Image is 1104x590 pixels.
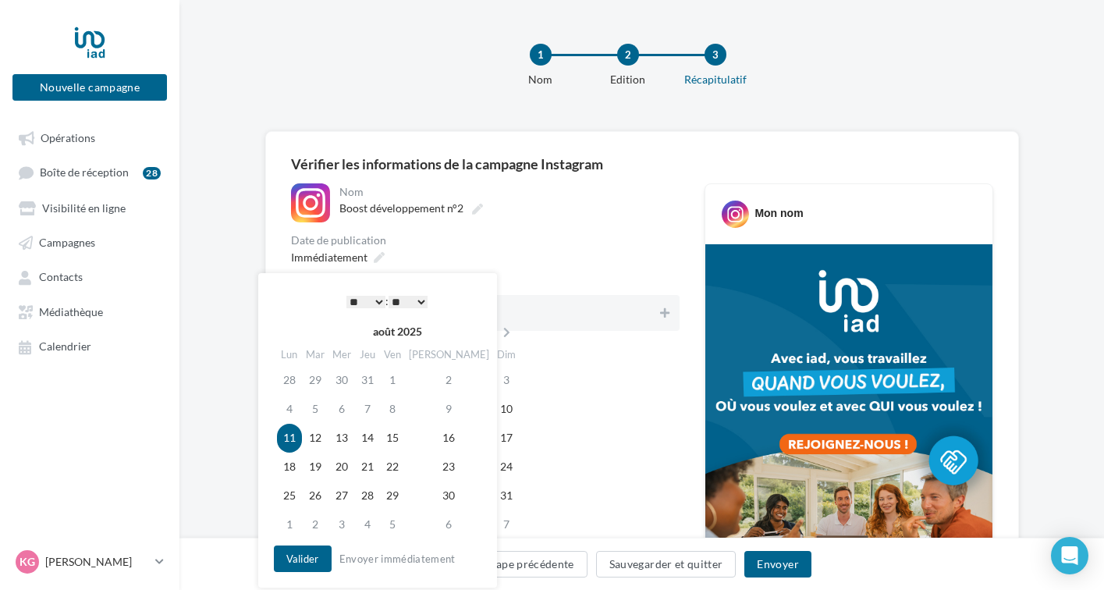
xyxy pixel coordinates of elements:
th: Ven [380,343,405,366]
td: 2 [302,510,328,539]
a: Contacts [9,262,170,290]
td: 31 [493,482,520,510]
div: 2 [617,44,639,66]
td: 17 [493,424,520,453]
th: Dim [493,343,520,366]
span: Visibilité en ligne [42,201,126,215]
a: KG [PERSON_NAME] [12,547,167,577]
span: Contacts [39,271,83,284]
th: Jeu [355,343,380,366]
span: Immédiatement [291,251,367,264]
td: 8 [380,395,405,424]
div: Récapitulatif [666,72,765,87]
td: 30 [328,366,355,395]
div: Open Intercom Messenger [1051,537,1088,574]
th: [PERSON_NAME] [405,343,493,366]
a: Opérations [9,123,170,151]
th: Lun [277,343,302,366]
button: Envoyer immédiatement [333,549,462,568]
button: Étape précédente [472,551,587,578]
td: 30 [405,482,493,510]
div: 28 [143,167,161,179]
div: 1 [530,44,552,66]
div: Vérifier les informations de la campagne Instagram [291,157,993,171]
td: 5 [302,395,328,424]
span: Boost développement n°2 [339,201,463,215]
div: Nom [339,187,676,197]
td: 11 [277,424,302,453]
a: Campagnes [9,228,170,256]
div: : [308,290,466,313]
td: 3 [328,510,355,539]
td: 9 [405,395,493,424]
td: 4 [355,510,380,539]
td: 25 [277,482,302,510]
th: Mar [302,343,328,366]
div: Mon nom [754,205,803,221]
a: Médiathèque [9,297,170,325]
td: 3 [493,366,520,395]
td: 23 [405,453,493,482]
td: 28 [277,366,302,395]
div: 3 [705,44,726,66]
td: 14 [355,424,380,453]
p: [PERSON_NAME] [45,554,149,570]
td: 18 [277,453,302,482]
td: 12 [302,424,328,453]
span: Campagnes [39,236,95,249]
div: Edition [578,72,678,87]
div: Nom [491,72,591,87]
td: 20 [328,453,355,482]
span: Opérations [41,131,95,144]
td: 29 [380,482,405,510]
button: Valider [274,546,332,572]
td: 4 [277,395,302,424]
div: Date de publication [291,235,680,246]
td: 29 [302,366,328,395]
th: Mer [328,343,355,366]
span: KG [20,554,35,570]
td: 1 [277,510,302,539]
td: 31 [355,366,380,395]
td: 6 [405,510,493,539]
span: Boîte de réception [40,166,129,179]
td: 21 [355,453,380,482]
td: 13 [328,424,355,453]
td: 7 [355,395,380,424]
a: Boîte de réception28 [9,158,170,187]
td: 26 [302,482,328,510]
th: août 2025 [302,320,493,343]
span: Calendrier [39,340,91,354]
td: 7 [493,510,520,539]
td: 24 [493,453,520,482]
td: 19 [302,453,328,482]
td: 5 [380,510,405,539]
td: 15 [380,424,405,453]
td: 10 [493,395,520,424]
a: Calendrier [9,332,170,360]
td: 1 [380,366,405,395]
span: Médiathèque [39,305,103,318]
td: 16 [405,424,493,453]
td: 27 [328,482,355,510]
td: 28 [355,482,380,510]
td: 22 [380,453,405,482]
button: Envoyer [744,551,811,578]
button: Sauvegarder et quitter [596,551,737,578]
button: Nouvelle campagne [12,74,167,101]
td: 6 [328,395,355,424]
a: Visibilité en ligne [9,194,170,222]
td: 2 [405,366,493,395]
